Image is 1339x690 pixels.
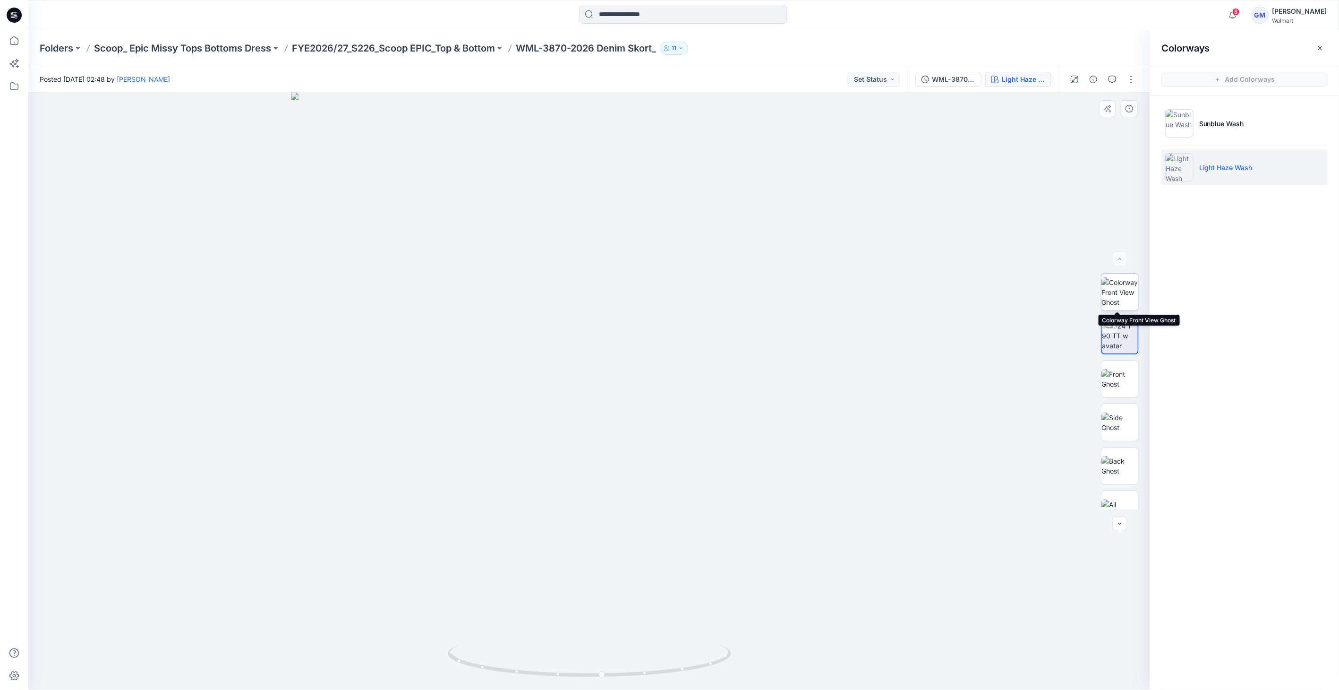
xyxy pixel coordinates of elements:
[40,74,170,84] span: Posted [DATE] 02:48 by
[932,74,975,85] div: WML-3870-2026_Rev1_Denim Skort_Full Colorway
[1165,109,1194,138] img: Sunblue Wash
[1086,72,1101,87] button: Details
[1161,43,1210,54] h2: Colorways
[1101,456,1138,476] img: Back Ghost
[292,42,495,55] a: FYE2026/27_S226_Scoop EPIC_Top & Bottom
[1101,369,1138,389] img: Front Ghost
[1199,119,1244,129] p: Sunblue Wash
[1272,6,1327,17] div: [PERSON_NAME]
[516,42,656,55] p: WML-3870-2026 Denim Skort_
[1232,8,1240,16] span: 8
[1272,17,1327,24] div: Walmart
[1101,277,1138,307] img: Colorway Front View Ghost
[1101,413,1138,432] img: Side Ghost
[1102,321,1138,351] img: 2024 Y 90 TT w avatar
[1252,7,1269,24] div: GM
[1165,153,1194,181] img: Light Haze Wash
[117,75,170,83] a: [PERSON_NAME]
[40,42,73,55] a: Folders
[672,43,676,53] p: 11
[94,42,271,55] a: Scoop_ Epic Missy Tops Bottoms Dress
[1002,74,1045,85] div: Light Haze Wash
[1199,163,1253,172] p: Light Haze Wash
[660,42,688,55] button: 11
[985,72,1051,87] button: Light Haze Wash
[1101,500,1138,519] img: All colorways
[915,72,981,87] button: WML-3870-2026_Rev1_Denim Skort_Full Colorway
